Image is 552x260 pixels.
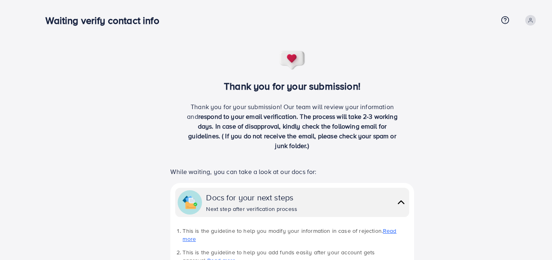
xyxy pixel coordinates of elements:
[188,112,397,150] span: respond to your email verification. The process will take 2-3 working days. In case of disapprova...
[184,102,401,150] p: Thank you for your submission! Our team will review your information and
[183,227,396,243] a: Read more
[279,50,306,71] img: success
[183,195,197,210] img: collapse
[183,227,409,243] li: This is the guideline to help you modify your information in case of rejection.
[170,167,414,176] p: While waiting, you can take a look at our docs for:
[157,80,427,92] h3: Thank you for your submission!
[395,196,407,208] img: collapse
[45,15,165,26] h3: Waiting verify contact info
[206,205,297,213] div: Next step after verification process
[206,191,297,203] div: Docs for your next steps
